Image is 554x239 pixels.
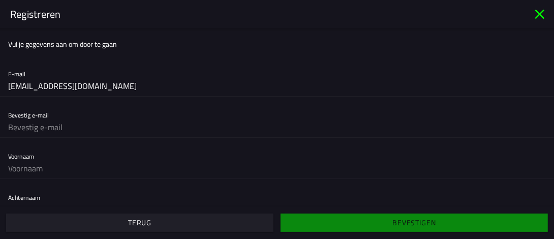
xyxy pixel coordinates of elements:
ion-label: Vul je gegevens aan om door te gaan [8,39,117,49]
input: Achternaam [8,199,546,220]
input: Voornaam [8,158,546,178]
ion-icon: close [532,6,548,22]
input: Bevestig e-mail [8,117,546,137]
ion-button: Terug [6,214,273,232]
input: E-mail [8,76,546,96]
